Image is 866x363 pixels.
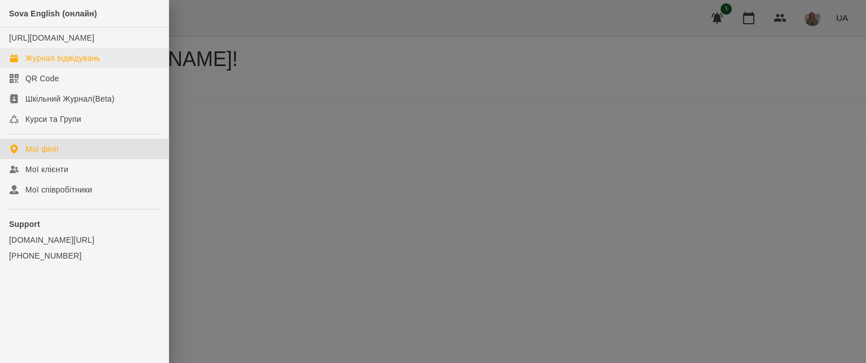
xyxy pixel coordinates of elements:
div: Мої клієнти [25,164,68,175]
a: [PHONE_NUMBER] [9,250,160,261]
div: Шкільний Журнал(Beta) [25,93,114,104]
span: Sova English (онлайн) [9,9,97,18]
a: [URL][DOMAIN_NAME] [9,33,94,42]
p: Support [9,218,160,230]
a: [DOMAIN_NAME][URL] [9,234,160,246]
div: Мої філії [25,143,59,155]
div: QR Code [25,73,59,84]
div: Курси та Групи [25,113,81,125]
div: Журнал відвідувань [25,53,100,64]
div: Мої співробітники [25,184,92,195]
